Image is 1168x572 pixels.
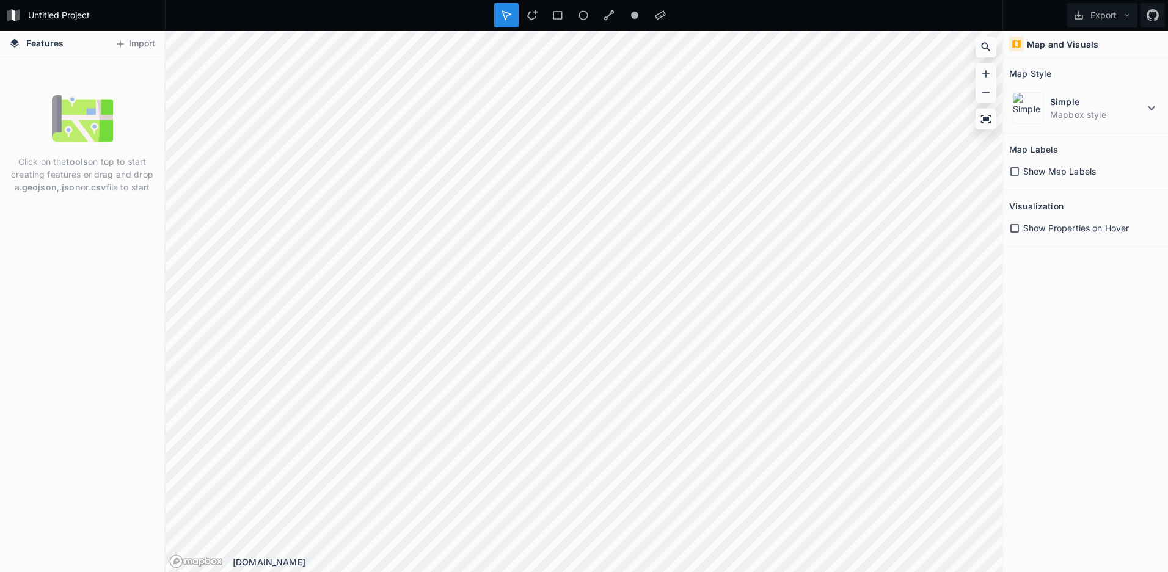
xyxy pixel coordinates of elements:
[1023,222,1129,234] span: Show Properties on Hover
[169,554,223,568] a: Mapbox logo
[66,156,88,167] strong: tools
[109,34,161,54] button: Import
[1023,165,1096,178] span: Show Map Labels
[233,556,1002,568] div: [DOMAIN_NAME]
[59,182,81,192] strong: .json
[89,182,106,192] strong: .csv
[9,155,155,194] p: Click on the on top to start creating features or drag and drop a , or file to start
[1009,140,1058,159] h2: Map Labels
[1050,108,1144,121] dd: Mapbox style
[20,182,57,192] strong: .geojson
[1012,92,1044,124] img: Simple
[1009,64,1051,83] h2: Map Style
[1009,197,1064,215] h2: Visualization
[52,88,113,149] img: empty
[26,37,64,49] span: Features
[1050,95,1144,108] dt: Simple
[1067,3,1137,27] button: Export
[1027,38,1098,51] h4: Map and Visuals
